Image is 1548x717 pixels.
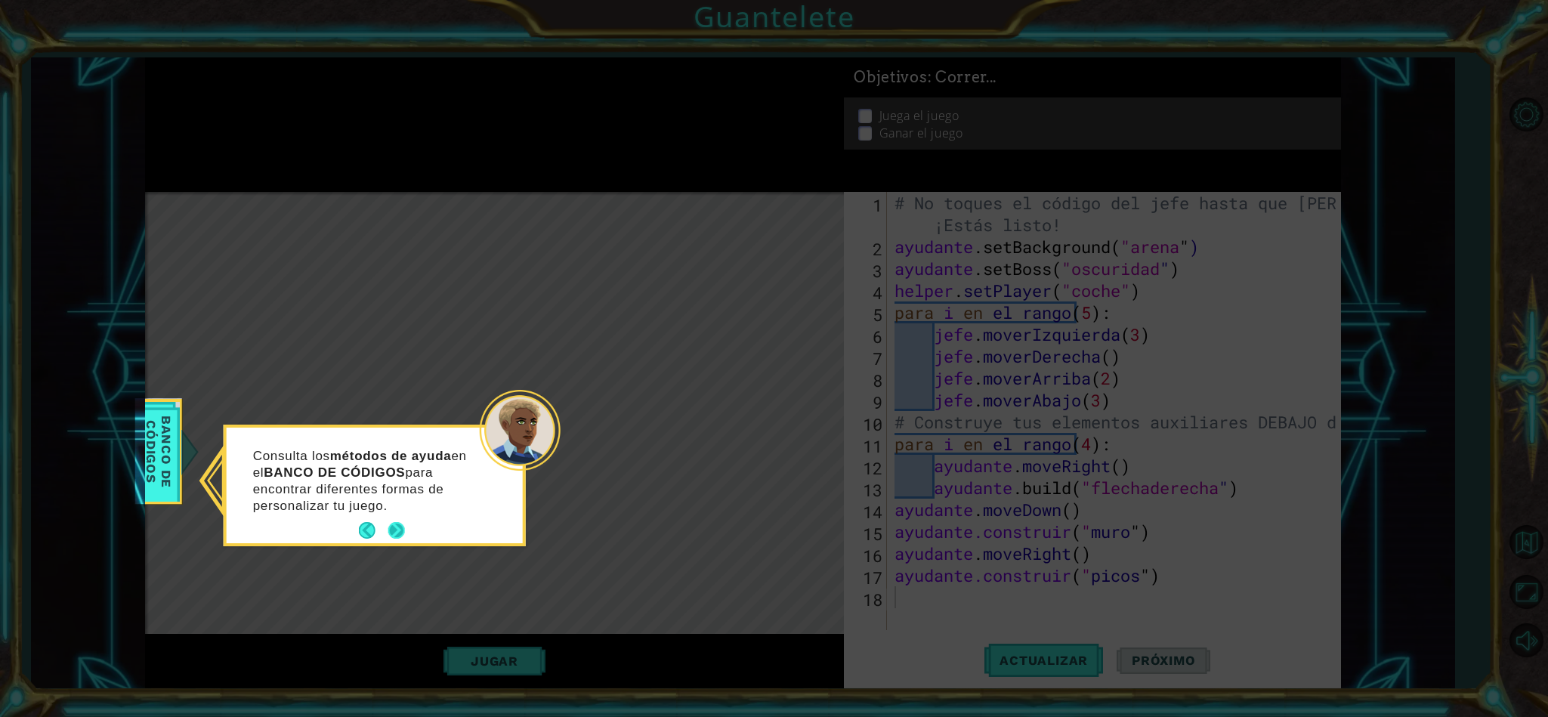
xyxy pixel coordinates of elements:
[264,465,405,480] font: BANCO DE CÓDIGOS
[359,522,388,539] button: Atrás
[253,449,330,463] font: Consulta los
[253,465,444,513] font: para encontrar diferentes formas de personalizar tu juego.
[144,416,174,488] font: Banco de códigos
[388,522,405,539] button: Próximo
[253,449,467,480] font: en el
[330,449,452,463] font: métodos de ayuda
